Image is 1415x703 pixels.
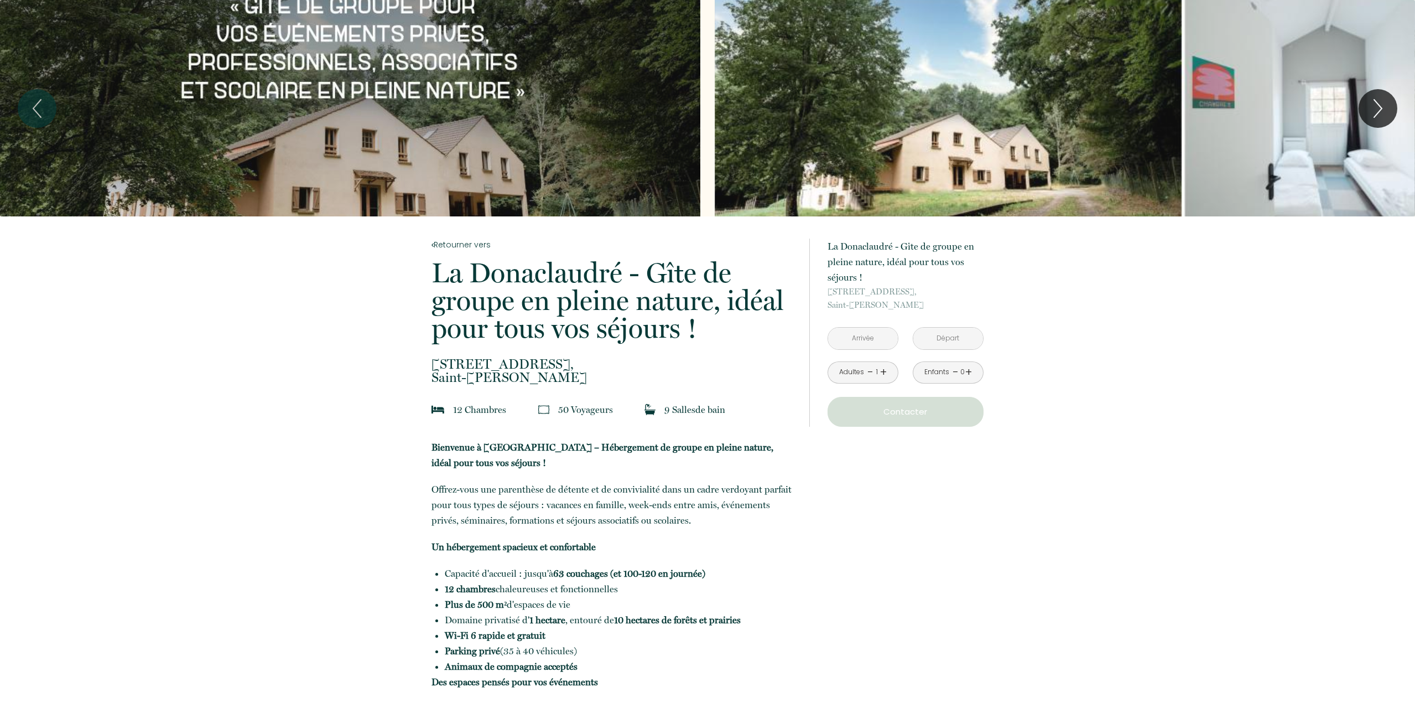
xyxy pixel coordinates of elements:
a: + [880,364,887,381]
a: + [965,364,972,381]
strong: Parking privé [445,645,500,657]
a: Retourner vers [431,239,794,251]
button: Previous [18,89,56,128]
strong: Animaux de compagnie acceptés [445,661,578,672]
div: 1 [874,367,880,378]
span: s [609,404,613,415]
button: Contacter [828,397,984,427]
strong: 1 hectare [529,614,565,626]
strong: Plus de 500 m² [445,599,507,610]
strong: 63 couchages (et 100-120 en journée) [553,568,705,579]
img: guests [538,404,549,415]
strong: 12 chambres [445,583,496,595]
a: - [953,364,959,381]
p: Saint-[PERSON_NAME] [431,358,794,384]
p: La Donaclaudré - Gîte de groupe en pleine nature, idéal pour tous vos séjours ! [431,259,794,342]
p: 12 Chambre [453,402,506,417]
p: 9 Salle de bain [664,402,725,417]
p: Contacter [831,405,980,418]
strong: Bienvenue à [GEOGRAPHIC_DATA] – Hébergement de groupe en pleine nature, idéal pour tous vos séjou... [431,442,773,468]
strong: Un hébergement spacieux et confortable [431,541,596,552]
div: Adultes [839,367,864,378]
p: Saint-[PERSON_NAME] [828,285,984,312]
p: 50 Voyageur [558,402,613,417]
div: 0 [960,367,965,378]
strong: 10 hectares de forêts et prairies [614,614,741,626]
span: [STREET_ADDRESS], [828,285,984,298]
input: Départ [913,328,983,349]
li: chaleureuses et fonctionnelles [445,581,794,597]
li: Domaine privatisé d' , entouré de [445,612,794,628]
strong: Des espaces pensés pour vos événements [431,676,598,688]
span: s [691,404,695,415]
a: - [867,364,873,381]
p: La Donaclaudré - Gîte de groupe en pleine nature, idéal pour tous vos séjours ! [828,239,984,285]
button: Next [1359,89,1397,128]
p: Offrez-vous une parenthèse de détente et de convivialité dans un cadre verdoyant parfait pour tou... [431,482,794,528]
li: Capacité d'accueil : jusqu'à [445,566,794,581]
strong: Wi-Fi 6 rapide et gratuit [445,630,545,641]
span: [STREET_ADDRESS], [431,358,794,371]
input: Arrivée [828,328,898,349]
div: Enfants [924,367,949,378]
span: s [502,404,506,415]
li: (35 à 40 véhicules) [445,643,794,659]
li: d'espaces de vie [445,597,794,612]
